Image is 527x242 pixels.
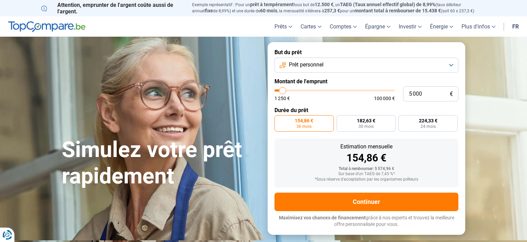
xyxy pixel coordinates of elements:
span: 36 mois [296,124,312,129]
a: Plus d'infos [457,16,500,37]
div: Total à rembourser: 5 574,96 € [280,167,453,171]
p: Exemple représentatif : Pour un tous but de , un (taux débiteur annuel de 8,99%) et une durée de ... [192,2,486,14]
p: grâce à nos experts et trouvez la meilleure offre personnalisée pour vous. [274,215,458,228]
p: Attention, emprunter de l'argent coûte aussi de l'argent. [41,2,184,15]
a: Prêts [270,16,296,37]
a: Cartes [296,16,326,37]
button: Prêt personnel [274,58,458,73]
span: 24 mois [421,124,436,129]
span: 257,3 € [324,8,340,13]
span: 224,33 € [419,118,437,123]
label: But du prêt [274,49,458,56]
a: Comptes [326,16,361,37]
span: 100 000 € [374,96,395,101]
span: 182,63 € [357,118,375,123]
span: Prêt personnel [289,61,324,69]
span: prêt à tempérament [250,2,294,7]
span: fixe [205,8,213,13]
span: 12.500 € [315,2,333,7]
a: Épargne [361,16,395,37]
img: TopCompare [8,21,85,32]
span: 60 mois [260,8,277,13]
h1: Simulez votre prêt rapidement [62,137,259,190]
div: 154,86 € [280,153,453,163]
a: fr [508,16,523,37]
span: Maximisez vos chances de financement [279,215,366,220]
span: montant total à rembourser de 15.438 € [354,8,441,13]
span: € [450,91,453,97]
span: 30 mois [359,124,374,129]
label: Durée du prêt [274,107,458,113]
span: TAEG (Taux annuel effectif global) de 8,99% [340,2,435,7]
div: *Sous réserve d'acceptation par les organismes prêteurs [280,177,453,182]
a: Énergie [426,16,457,37]
button: Continuer [274,193,458,211]
a: Investir [395,16,426,37]
span: 1 250 € [274,96,290,101]
span: 154,86 € [295,118,313,123]
div: Sur base d'un TAEG de 7,45 %* [280,172,453,177]
div: Estimation mensuelle [280,144,453,149]
label: Montant de l'emprunt [274,78,458,85]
